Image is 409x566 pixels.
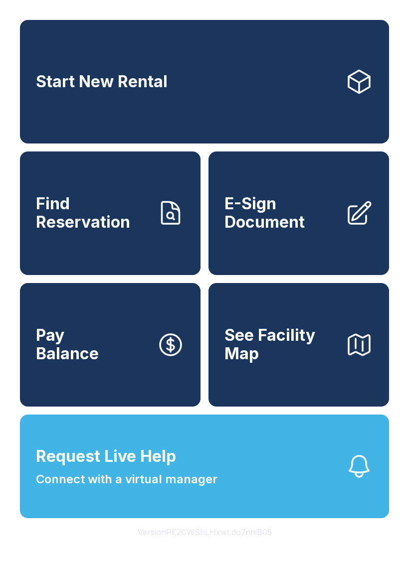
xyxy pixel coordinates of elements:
a: Find Reservation [20,151,201,275]
span: Connect with a virtual manager [36,470,217,488]
span: Request Live Help [36,444,176,468]
span: Find Reservation [36,195,149,231]
button: Request Live HelpConnect with a virtual manager [20,415,389,518]
span: See Facility Map [224,326,337,363]
span: Start New Rental [36,73,168,91]
span: Pay Balance [36,326,99,363]
span: E-Sign Document [224,195,337,231]
button: VersionPE2CWShLHxwLdo7nhiB05 [130,518,280,546]
a: Start New Rental [20,20,389,143]
a: E-Sign Document [208,151,389,275]
a: PayBalance [20,283,201,407]
button: See Facility Map [208,283,389,407]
